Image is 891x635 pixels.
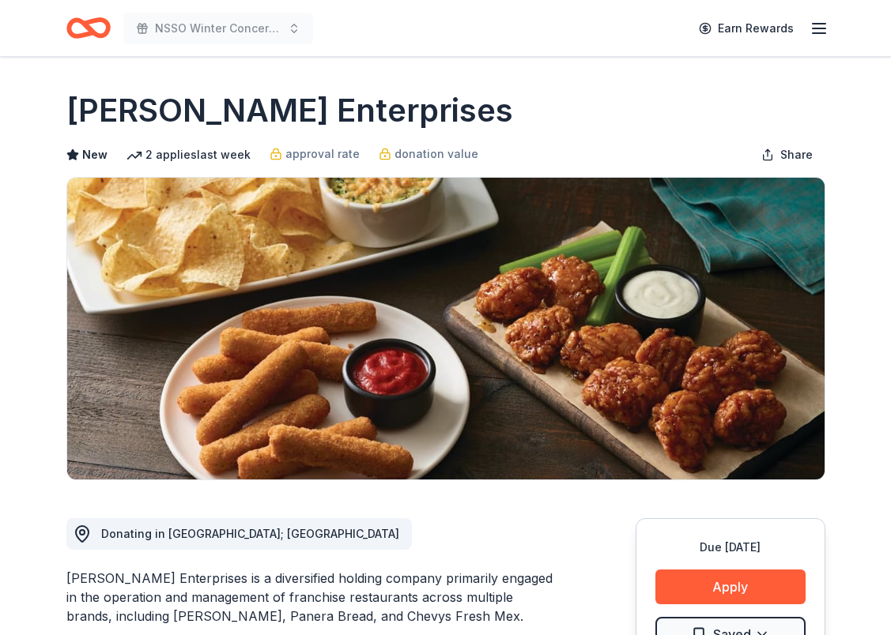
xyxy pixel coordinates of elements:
span: Donating in [GEOGRAPHIC_DATA]; [GEOGRAPHIC_DATA] [101,527,399,540]
a: Earn Rewards [689,14,803,43]
span: approval rate [285,145,360,163]
img: Image for Doherty Enterprises [67,178,825,479]
span: Share [780,145,813,164]
span: New [82,145,108,164]
div: Due [DATE] [655,538,806,557]
div: [PERSON_NAME] Enterprises is a diversified holding company primarily engaged in the operation and... [66,569,560,626]
button: Apply [655,569,806,604]
span: NSSO Winter Concert and Raffle [155,19,281,38]
a: Home [66,9,111,47]
h1: [PERSON_NAME] Enterprises [66,88,513,133]
button: Share [749,139,825,171]
a: approval rate [270,145,360,163]
span: donation value [395,145,478,163]
div: 2 applies last week [126,145,251,164]
button: NSSO Winter Concert and Raffle [123,13,313,44]
a: donation value [379,145,478,163]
